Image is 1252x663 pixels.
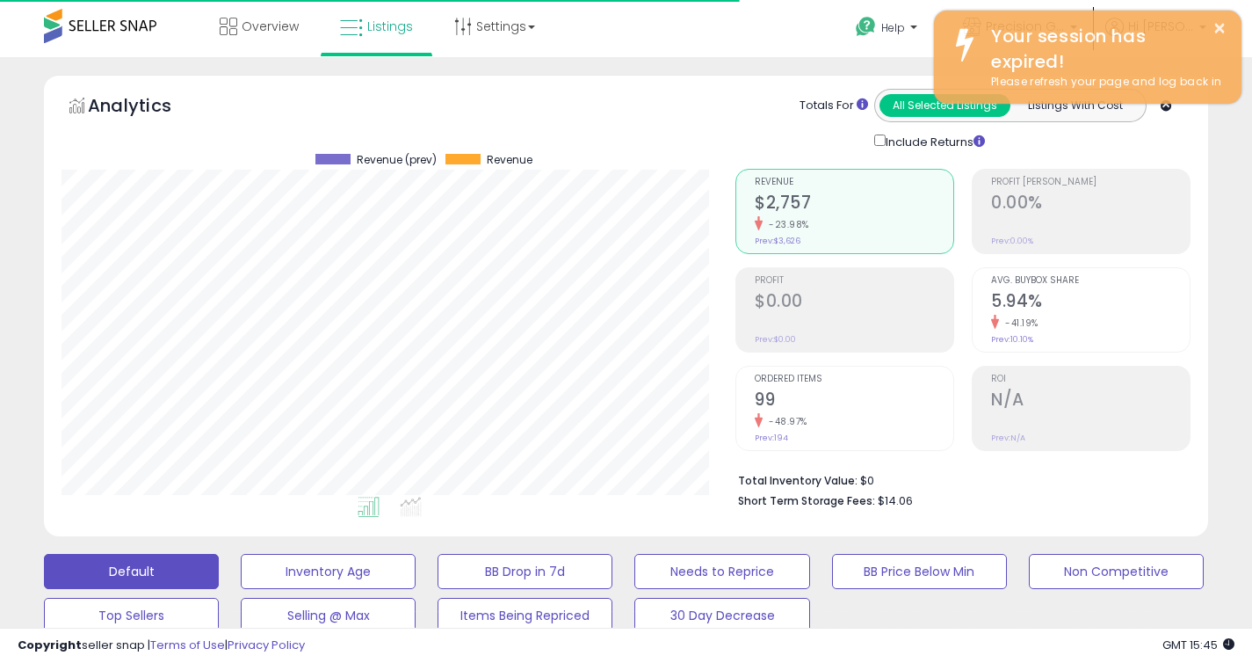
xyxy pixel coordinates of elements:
[1029,554,1204,589] button: Non Competitive
[755,178,953,187] span: Revenue
[228,637,305,653] a: Privacy Policy
[367,18,413,35] span: Listings
[241,554,416,589] button: Inventory Age
[991,334,1033,345] small: Prev: 10.10%
[755,390,953,413] h2: 99
[150,637,225,653] a: Terms of Use
[438,598,612,633] button: Items Being Repriced
[999,317,1039,330] small: -41.19%
[991,276,1190,286] span: Avg. Buybox Share
[991,236,1033,246] small: Prev: 0.00%
[44,554,219,589] button: Default
[738,469,1177,490] li: $0
[991,375,1190,384] span: ROI
[755,334,796,345] small: Prev: $0.00
[881,20,905,35] span: Help
[861,131,1006,151] div: Include Returns
[800,98,868,114] div: Totals For
[755,276,953,286] span: Profit
[991,178,1190,187] span: Profit [PERSON_NAME]
[738,493,875,508] b: Short Term Storage Fees:
[44,598,219,633] button: Top Sellers
[241,598,416,633] button: Selling @ Max
[763,415,807,428] small: -48.97%
[1212,18,1227,40] button: ×
[634,554,809,589] button: Needs to Reprice
[855,16,877,38] i: Get Help
[755,291,953,315] h2: $0.00
[88,93,206,122] h5: Analytics
[755,236,800,246] small: Prev: $3,626
[755,375,953,384] span: Ordered Items
[487,154,532,166] span: Revenue
[763,218,809,231] small: -23.98%
[357,154,437,166] span: Revenue (prev)
[242,18,299,35] span: Overview
[991,291,1190,315] h2: 5.94%
[991,433,1025,443] small: Prev: N/A
[842,3,935,57] a: Help
[738,473,858,488] b: Total Inventory Value:
[879,94,1010,117] button: All Selected Listings
[755,433,788,443] small: Prev: 194
[991,193,1190,216] h2: 0.00%
[991,390,1190,413] h2: N/A
[978,24,1228,74] div: Your session has expired!
[755,193,953,216] h2: $2,757
[18,637,305,654] div: seller snap | |
[832,554,1007,589] button: BB Price Below Min
[978,74,1228,91] div: Please refresh your page and log back in
[438,554,612,589] button: BB Drop in 7d
[1162,637,1234,653] span: 2025-08-12 15:45 GMT
[1010,94,1140,117] button: Listings With Cost
[18,637,82,653] strong: Copyright
[634,598,809,633] button: 30 Day Decrease
[878,492,913,509] span: $14.06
